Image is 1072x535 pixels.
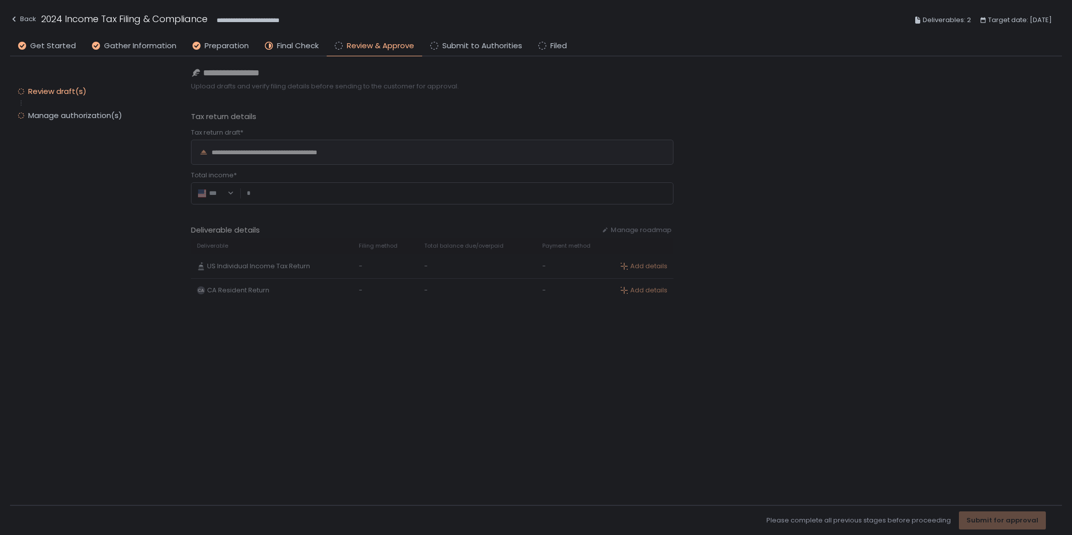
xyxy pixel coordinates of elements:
[205,40,249,52] span: Preparation
[28,86,86,96] div: Review draft(s)
[347,40,414,52] span: Review & Approve
[923,14,971,26] span: Deliverables: 2
[766,516,951,525] span: Please complete all previous stages before proceeding
[10,13,36,25] div: Back
[104,40,176,52] span: Gather Information
[10,12,36,29] button: Back
[550,40,567,52] span: Filed
[28,111,122,121] div: Manage authorization(s)
[277,40,319,52] span: Final Check
[988,14,1052,26] span: Target date: [DATE]
[30,40,76,52] span: Get Started
[442,40,522,52] span: Submit to Authorities
[41,12,208,26] h1: 2024 Income Tax Filing & Compliance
